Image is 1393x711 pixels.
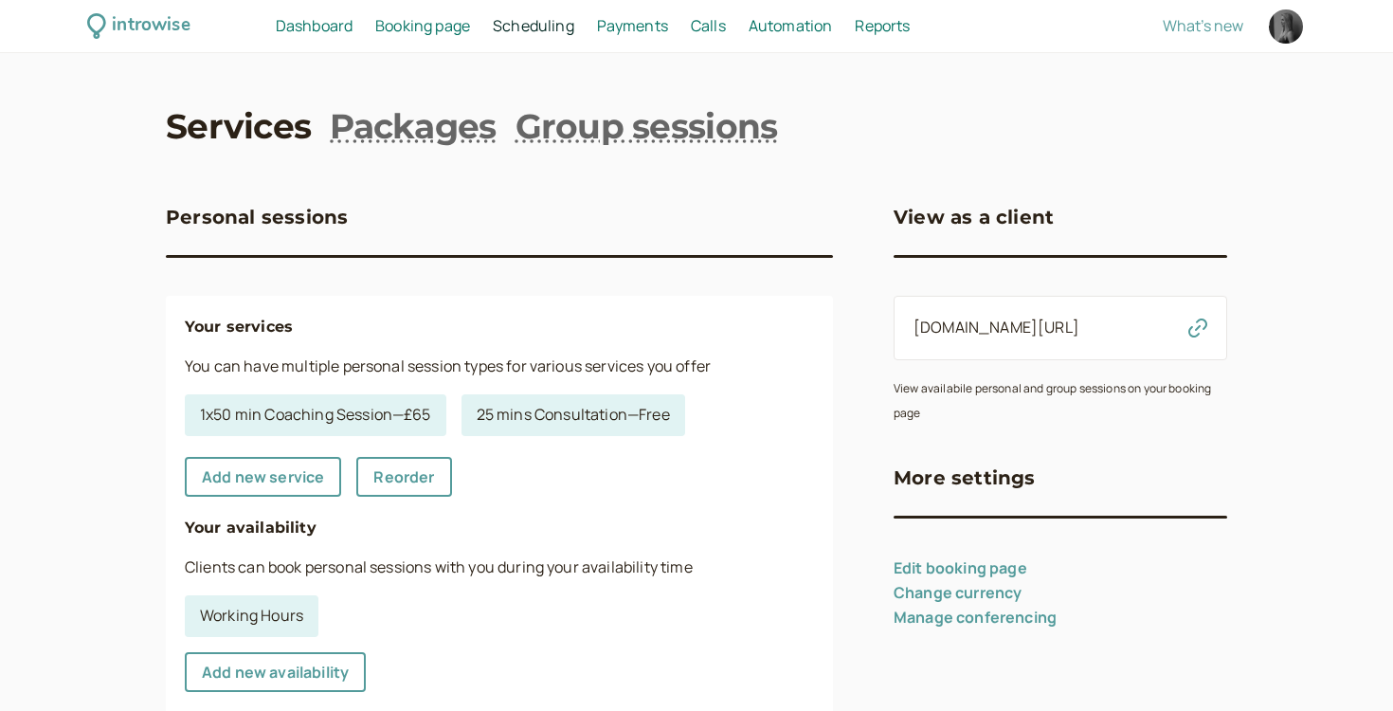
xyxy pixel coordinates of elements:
[185,595,318,637] a: Working Hours
[87,11,190,41] a: introwise
[185,556,814,580] p: Clients can book personal sessions with you during your availability time
[185,457,341,497] a: Add new service
[1163,15,1243,36] span: What's new
[461,394,685,436] a: 25 mins Consultation—Free
[166,102,311,150] a: Services
[1163,17,1243,34] button: What's new
[691,15,726,36] span: Calls
[855,15,910,36] span: Reports
[894,202,1054,232] h3: View as a client
[691,14,726,39] a: Calls
[749,14,833,39] a: Automation
[375,15,470,36] span: Booking page
[493,14,574,39] a: Scheduling
[185,315,814,339] h4: Your services
[516,102,778,150] a: Group sessions
[894,557,1027,578] a: Edit booking page
[166,202,348,232] h3: Personal sessions
[330,102,496,150] a: Packages
[185,652,366,692] a: Add new availability
[749,15,833,36] span: Automation
[894,380,1211,421] small: View availabile personal and group sessions on your booking page
[185,355,814,379] p: You can have multiple personal session types for various services you offer
[276,14,353,39] a: Dashboard
[276,15,353,36] span: Dashboard
[597,15,668,36] span: Payments
[894,463,1036,493] h3: More settings
[597,14,668,39] a: Payments
[1298,620,1393,711] iframe: Chat Widget
[185,516,814,540] h4: Your availability
[493,15,574,36] span: Scheduling
[375,14,470,39] a: Booking page
[356,457,451,497] a: Reorder
[185,394,446,436] a: 1x50 min Coaching Session—£65
[894,607,1057,628] a: Manage conferencing
[914,317,1079,337] a: [DOMAIN_NAME][URL]
[894,582,1022,603] a: Change currency
[112,11,190,41] div: introwise
[1266,7,1306,46] a: Account
[855,14,910,39] a: Reports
